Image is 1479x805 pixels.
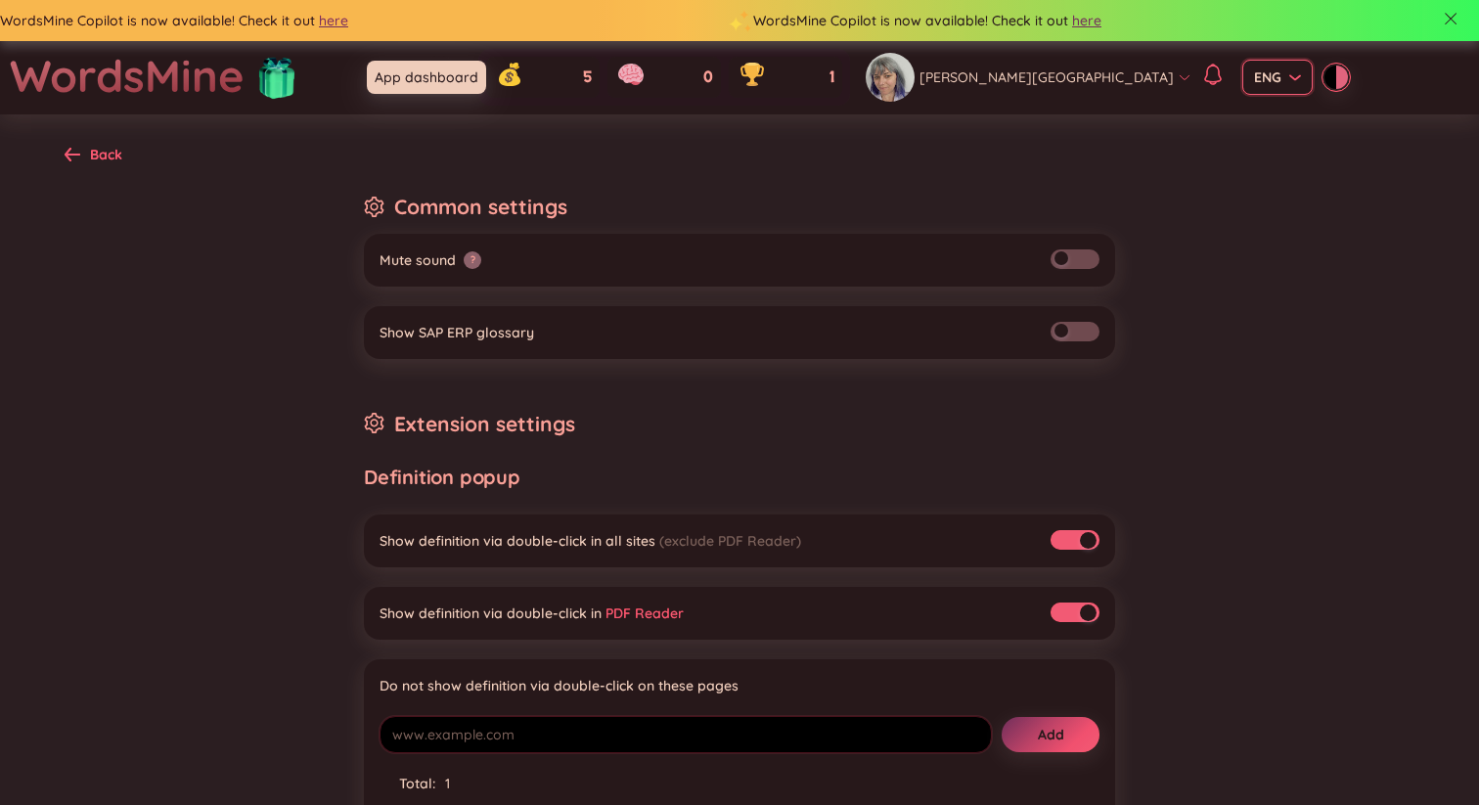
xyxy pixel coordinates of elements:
[1254,67,1301,87] span: ENG
[380,716,992,753] input: www.example.com
[257,50,296,109] img: flashSalesIcon.a7f4f837.png
[364,413,384,433] span: setting
[1053,10,1083,31] span: here
[829,67,834,88] span: 1
[445,775,450,792] span: 1
[364,464,1115,491] h6: Definition popup
[90,144,122,165] div: Back
[364,197,384,217] span: setting
[659,532,801,550] span: (exclude PDF Reader)
[380,675,1099,696] div: Do not show definition via double-click on these pages
[10,41,245,111] a: WordsMine
[367,61,486,94] div: App dashboard
[919,67,1174,88] span: [PERSON_NAME][GEOGRAPHIC_DATA]
[380,322,534,343] div: Show SAP ERP glossary
[364,191,1115,223] h2: Common settings
[65,148,122,165] a: Back
[866,53,915,102] img: avatar
[583,67,592,88] span: 5
[380,249,456,271] div: Mute sound
[1038,725,1064,744] span: Add
[721,10,1474,31] div: WordsMine Copilot is now available! Check it out
[866,53,919,102] a: avatar
[364,408,1115,440] h2: Extension settings
[605,604,684,622] a: PDF Reader
[1002,717,1099,752] button: Add
[399,775,435,792] span: Total :
[300,10,330,31] span: here
[703,67,713,88] span: 0
[380,603,684,624] div: Show definition via double-click in
[464,251,481,269] button: ?
[380,530,801,552] div: Show definition via double-click in all sites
